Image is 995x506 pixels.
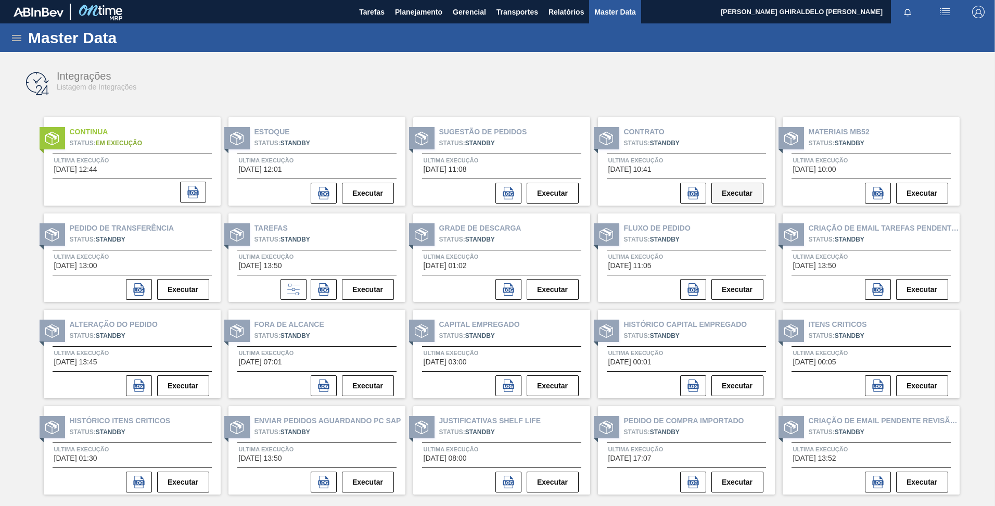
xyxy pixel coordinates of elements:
[415,228,428,242] img: status
[895,278,949,301] div: Executar
[710,471,764,494] div: Executar
[495,375,526,396] div: Log
[680,183,710,204] div: Exibir logs
[341,278,395,301] div: Executar
[254,330,396,342] span: [object Object]
[45,228,59,242] img: status
[865,183,895,204] div: Exibir logs
[254,426,396,438] span: [object Object]
[439,319,590,330] span: Capital Empregado
[527,183,579,204] button: Executar
[424,454,467,462] span: [DATE] 08:00
[70,415,221,426] span: Histórico Itens Criticos
[891,5,924,19] button: Notificações
[896,183,948,204] button: Executar
[548,6,584,18] span: Relatórios
[793,166,836,173] span: [DATE] 10:00
[45,421,59,434] img: status
[526,278,580,301] div: Executar
[809,236,835,243] span: Status:
[280,428,310,436] span: StandBy
[341,374,395,397] div: Executar
[254,332,280,339] span: Status:
[599,324,613,338] img: status
[465,428,495,436] span: StandBy
[865,183,895,204] div: Log
[495,279,526,300] div: Exibir logs
[439,330,581,342] span: [object Object]
[895,471,949,494] div: Executar
[341,471,395,494] div: Executar
[809,330,950,342] span: [object Object]
[865,375,895,396] div: Log
[495,183,526,204] div: Exibir logs
[424,348,522,358] span: Ultima Execução
[784,132,798,145] img: status
[439,126,590,137] span: Sugestão de Pedidos
[809,332,835,339] span: Status:
[608,444,707,454] span: Ultima Execução
[230,132,244,145] img: status
[311,375,341,396] div: Log
[599,421,613,434] img: status
[599,228,613,242] img: status
[424,166,467,173] span: [DATE] 11:08
[239,444,337,454] span: Ultima Execução
[835,140,864,147] span: StandBy
[624,126,775,137] span: Contrato
[57,83,136,91] span: Listagem de Integrações
[70,126,221,137] span: Continua
[156,278,210,301] div: Executar
[70,330,211,342] span: [object Object]
[526,374,580,397] div: Executar
[526,471,580,494] div: Executar
[527,472,579,492] button: Executar
[453,6,486,18] span: Gerencial
[809,223,960,234] span: Criação de Email Tarefas Pendentes
[254,234,396,246] span: [object Object]
[439,140,465,147] span: Status:
[793,348,891,358] span: Ultima Execução
[70,319,221,330] span: Alteração do Pedido
[45,132,59,145] img: status
[424,444,522,454] span: Ultima Execução
[96,236,125,243] span: StandBy
[280,279,311,300] div: Ajustes da integração
[96,332,125,339] span: StandBy
[608,155,707,166] span: Ultima Execução
[311,472,341,492] div: Exibir logs
[809,319,960,330] span: Itens Criticos
[254,415,405,426] span: Enviar Pedidos Aguardando Pc Sap
[254,140,280,147] span: Status:
[972,6,985,18] img: Logout
[342,183,394,204] button: Executar
[784,324,798,338] img: status
[415,324,428,338] img: status
[342,279,394,300] button: Executar
[126,472,156,492] div: Log
[126,375,156,396] div: Log
[809,126,960,137] span: Materiais MB52
[865,279,895,300] div: Exibir logs
[70,332,96,339] span: Status:
[624,332,650,339] span: Status:
[70,137,211,149] span: [object Object]
[96,428,125,436] span: StandBy
[865,472,895,492] div: Log
[624,415,775,426] span: Pedido de compra importado
[710,182,764,205] div: Executar
[424,262,467,270] span: [DATE] 01:02
[809,140,835,147] span: Status:
[311,375,341,396] div: Exibir logs
[280,236,310,243] span: StandBy
[254,428,280,436] span: Status:
[594,6,635,18] span: Master Data
[711,183,763,204] button: Executar
[809,234,950,246] span: [object Object]
[793,444,891,454] span: Ultima Execução
[28,32,213,44] h1: Master Data
[608,166,652,173] span: [DATE] 10:41
[624,426,766,438] span: [object Object]
[710,374,764,397] div: Executar
[54,358,97,366] span: [DATE] 13:45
